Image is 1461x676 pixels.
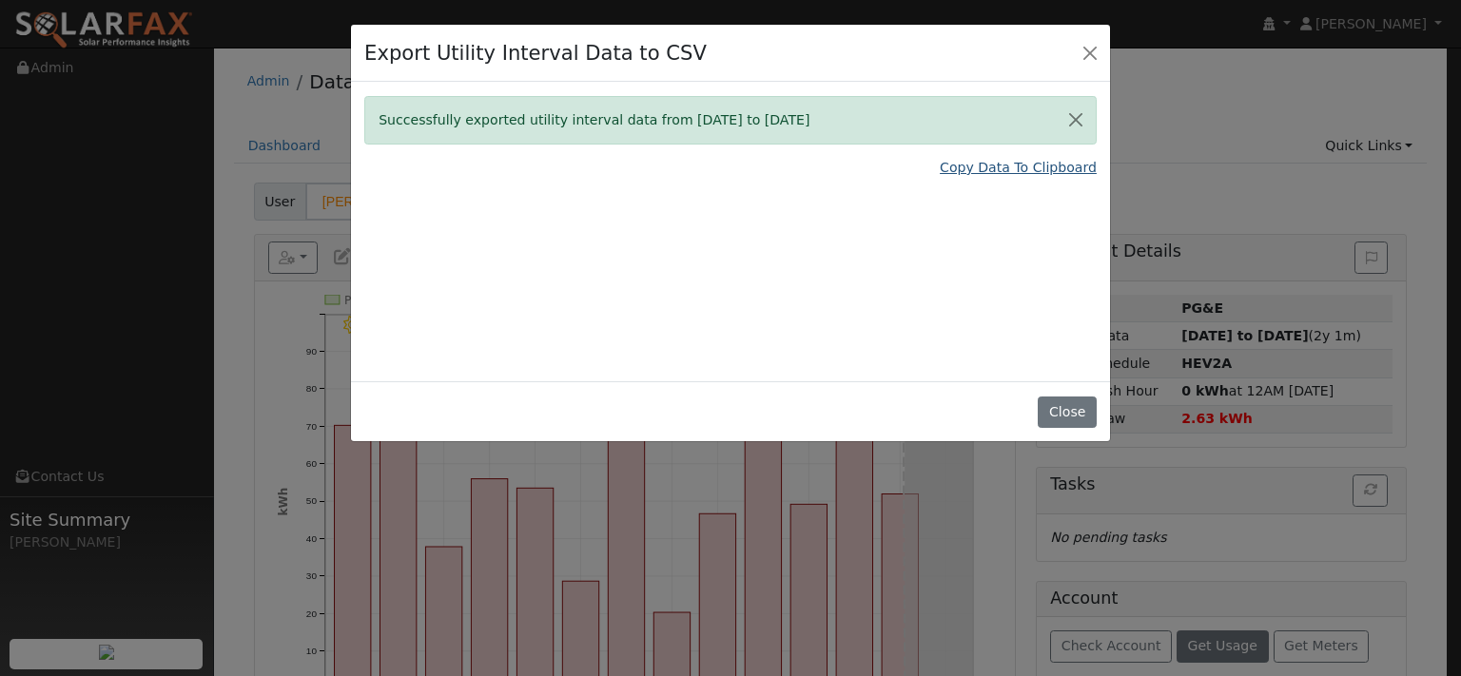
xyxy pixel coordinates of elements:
[364,96,1097,145] div: Successfully exported utility interval data from [DATE] to [DATE]
[1077,39,1103,66] button: Close
[364,38,707,68] h4: Export Utility Interval Data to CSV
[1056,97,1096,144] button: Close
[1038,396,1096,429] button: Close
[940,158,1097,178] a: Copy Data To Clipboard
